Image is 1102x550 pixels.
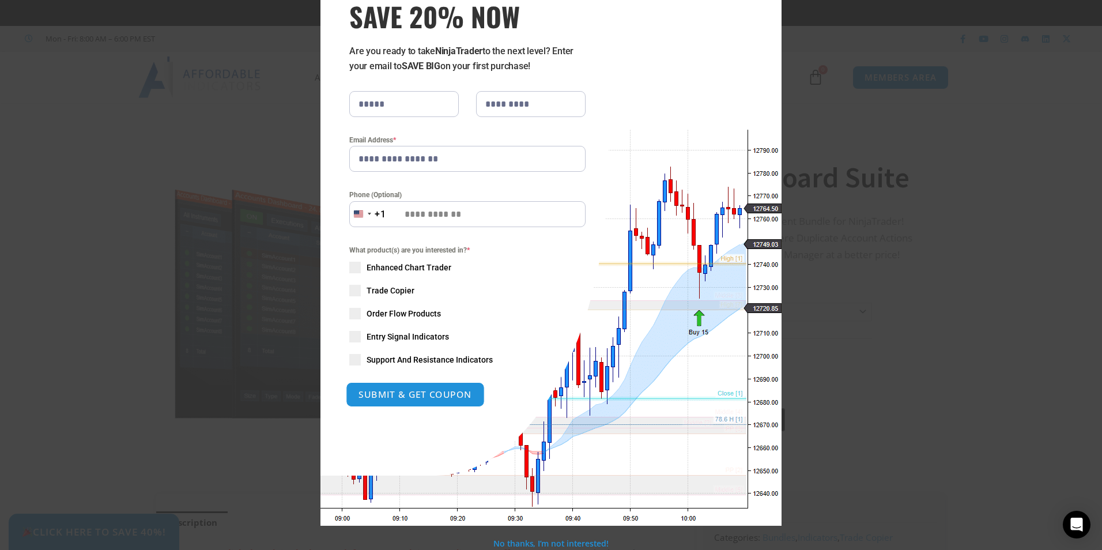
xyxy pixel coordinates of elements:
strong: NinjaTrader [435,46,482,56]
label: Support And Resistance Indicators [349,354,586,366]
label: Order Flow Products [349,308,586,319]
label: Email Address [349,134,586,146]
div: Open Intercom Messenger [1063,511,1090,538]
strong: SAVE BIG [402,61,440,71]
a: No thanks, I’m not interested! [493,538,608,549]
label: Phone (Optional) [349,189,586,201]
label: Enhanced Chart Trader [349,262,586,273]
span: Trade Copier [367,285,414,296]
span: Support And Resistance Indicators [367,354,493,366]
label: Entry Signal Indicators [349,331,586,342]
button: Selected country [349,201,386,227]
span: Enhanced Chart Trader [367,262,451,273]
span: Order Flow Products [367,308,441,319]
span: Entry Signal Indicators [367,331,449,342]
div: +1 [375,207,386,222]
button: SUBMIT & GET COUPON [346,382,485,407]
p: Are you ready to take to the next level? Enter your email to on your first purchase! [349,44,586,74]
span: What product(s) are you interested in? [349,244,586,256]
label: Trade Copier [349,285,586,296]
